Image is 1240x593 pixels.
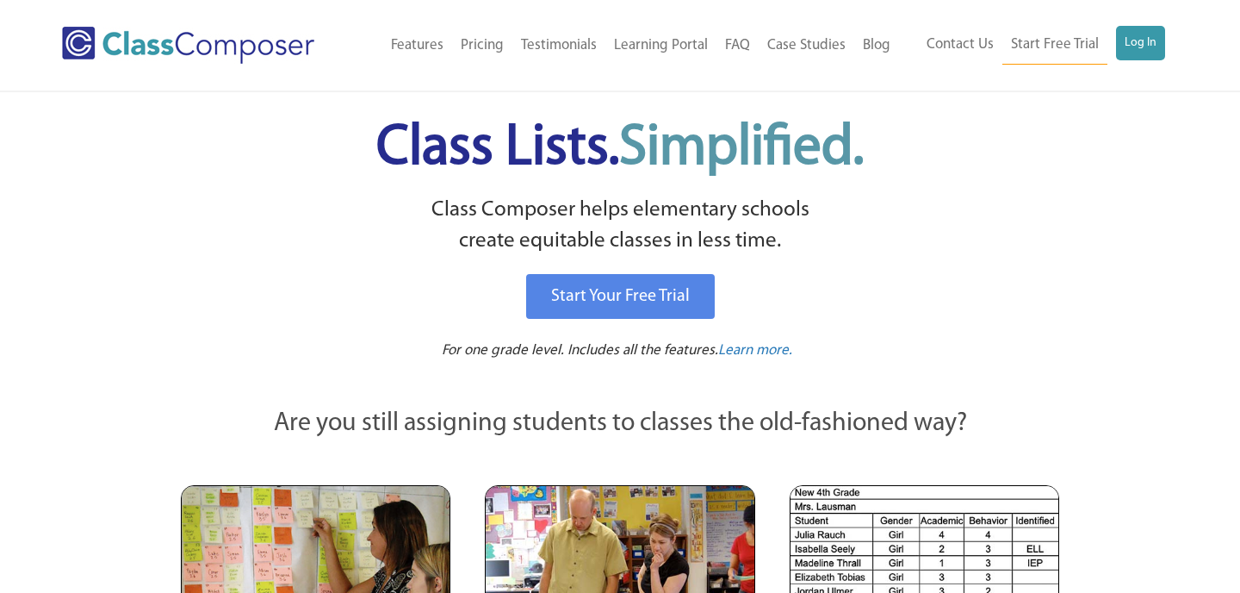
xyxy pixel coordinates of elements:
nav: Header Menu [899,26,1165,65]
span: For one grade level. Includes all the features. [442,343,718,358]
p: Are you still assigning students to classes the old-fashioned way? [181,405,1059,443]
a: Learning Portal [605,27,716,65]
a: Case Studies [759,27,854,65]
span: Learn more. [718,343,792,358]
p: Class Composer helps elementary schools create equitable classes in less time. [178,195,1062,258]
span: Class Lists. [376,121,864,177]
img: Class Composer [62,27,314,64]
a: FAQ [716,27,759,65]
nav: Header Menu [354,27,899,65]
a: Start Your Free Trial [526,274,715,319]
a: Pricing [452,27,512,65]
a: Contact Us [918,26,1002,64]
a: Log In [1116,26,1165,60]
a: Learn more. [718,340,792,362]
a: Start Free Trial [1002,26,1107,65]
a: Blog [854,27,899,65]
span: Start Your Free Trial [551,288,690,305]
a: Testimonials [512,27,605,65]
a: Features [382,27,452,65]
span: Simplified. [619,121,864,177]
